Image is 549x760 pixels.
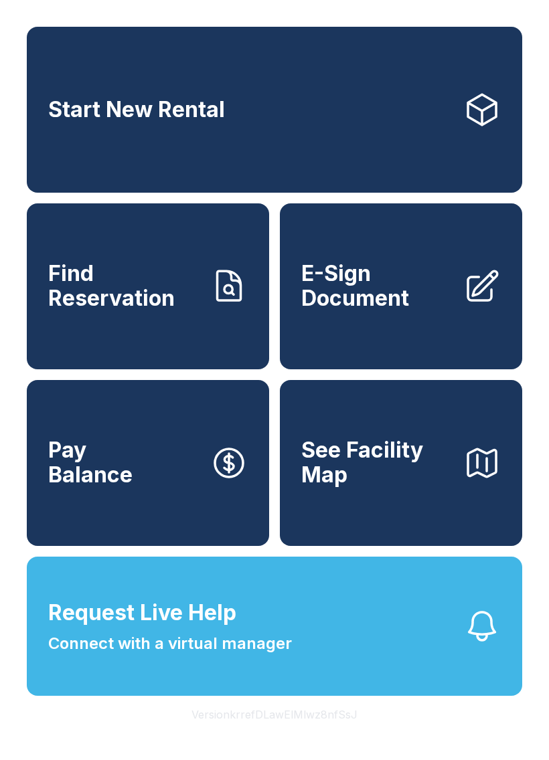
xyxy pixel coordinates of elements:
button: VersionkrrefDLawElMlwz8nfSsJ [181,696,368,733]
span: Connect with a virtual manager [48,632,292,656]
a: E-Sign Document [280,203,522,369]
span: See Facility Map [301,438,453,487]
span: Request Live Help [48,597,236,629]
span: Start New Rental [48,98,225,122]
a: Find Reservation [27,203,269,369]
button: Request Live HelpConnect with a virtual manager [27,557,522,696]
span: Find Reservation [48,262,200,310]
button: See Facility Map [280,380,522,546]
span: Pay Balance [48,438,133,487]
a: Start New Rental [27,27,522,193]
span: E-Sign Document [301,262,453,310]
button: PayBalance [27,380,269,546]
